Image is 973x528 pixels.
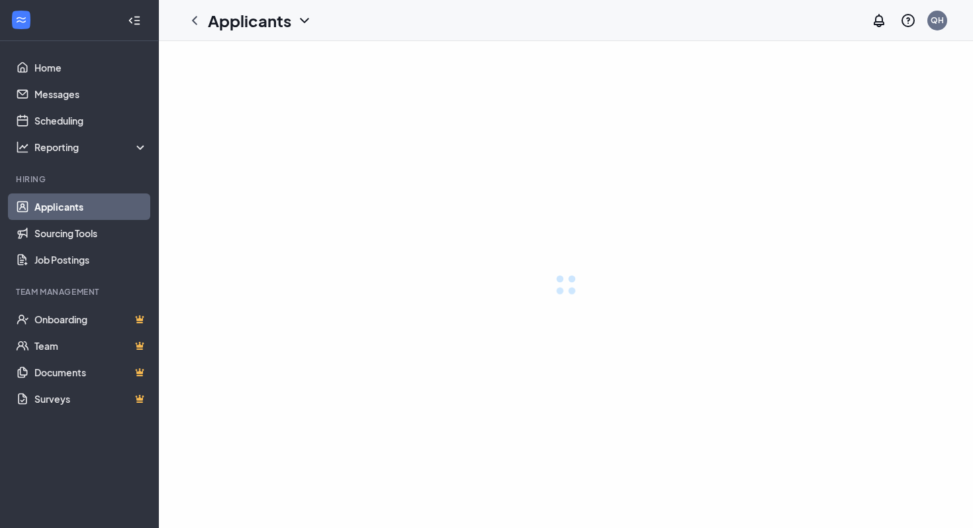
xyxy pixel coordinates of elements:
[34,306,148,333] a: OnboardingCrown
[931,15,944,26] div: QH
[871,13,887,28] svg: Notifications
[34,386,148,412] a: SurveysCrown
[16,286,145,297] div: Team Management
[16,174,145,185] div: Hiring
[34,54,148,81] a: Home
[34,359,148,386] a: DocumentsCrown
[128,14,141,27] svg: Collapse
[34,333,148,359] a: TeamCrown
[34,220,148,246] a: Sourcing Tools
[34,193,148,220] a: Applicants
[900,13,916,28] svg: QuestionInfo
[34,81,148,107] a: Messages
[16,140,29,154] svg: Analysis
[34,140,148,154] div: Reporting
[208,9,291,32] h1: Applicants
[297,13,312,28] svg: ChevronDown
[34,246,148,273] a: Job Postings
[34,107,148,134] a: Scheduling
[15,13,28,26] svg: WorkstreamLogo
[187,13,203,28] svg: ChevronLeft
